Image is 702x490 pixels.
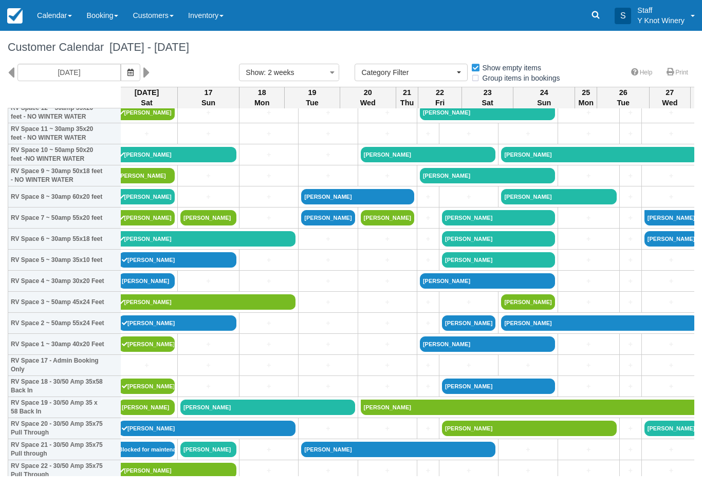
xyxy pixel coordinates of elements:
[644,465,698,476] a: +
[420,297,436,308] a: +
[361,465,414,476] a: +
[501,360,555,371] a: +
[180,360,236,371] a: +
[420,192,436,202] a: +
[301,297,355,308] a: +
[644,231,698,247] a: [PERSON_NAME]
[361,107,414,118] a: +
[622,128,639,139] a: +
[301,128,355,139] a: +
[644,276,698,287] a: +
[644,360,698,371] a: +
[644,444,698,455] a: +
[644,192,698,202] a: +
[420,423,436,434] a: +
[420,360,436,371] a: +
[622,444,639,455] a: +
[119,315,236,331] a: [PERSON_NAME]
[361,423,414,434] a: +
[119,336,175,352] a: [PERSON_NAME]
[418,87,462,108] th: 22 Fri
[8,250,121,271] th: RV Space 5 ~ 30amp 35x10 feet
[649,87,690,108] th: 27 Wed
[501,294,555,310] a: [PERSON_NAME]
[420,234,436,244] a: +
[561,360,617,371] a: +
[301,339,355,350] a: +
[361,234,414,244] a: +
[116,168,175,183] a: [PERSON_NAME]
[8,334,121,355] th: RV Space 1 ~ 30amp 40x20 Feet
[442,297,495,308] a: +
[442,421,617,436] a: [PERSON_NAME]
[119,421,295,436] a: [PERSON_NAME]
[180,400,355,415] a: [PERSON_NAME]
[622,171,639,181] a: +
[285,87,340,108] th: 19 Tue
[361,255,414,266] a: +
[637,5,685,15] p: Staff
[8,397,121,418] th: RV Space 19 - 30/50 Amp 35 x 58 Back In
[561,234,617,244] a: +
[361,381,414,392] a: +
[622,297,639,308] a: +
[301,423,355,434] a: +
[501,465,555,476] a: +
[301,276,355,287] a: +
[8,186,121,208] th: RV Space 8 ~ 30amp 60x20 feet
[615,8,631,24] div: S
[442,360,495,371] a: +
[119,128,175,139] a: +
[8,144,121,165] th: RV Space 10 ~ 50amp 50x20 feet -NO WINTER WATER
[8,292,121,313] th: RV Space 3 ~ 50amp 45x24 Feet
[420,105,555,120] a: [PERSON_NAME]
[442,231,555,247] a: [PERSON_NAME]
[361,318,414,329] a: +
[301,171,355,181] a: +
[242,318,295,329] a: +
[442,252,555,268] a: [PERSON_NAME]
[420,465,436,476] a: +
[180,442,236,457] a: [PERSON_NAME]
[442,379,555,394] a: [PERSON_NAME]
[622,255,639,266] a: +
[644,297,698,308] a: +
[361,128,414,139] a: +
[180,171,236,181] a: +
[242,339,295,350] a: +
[301,381,355,392] a: +
[471,64,549,71] span: Show empty items
[471,70,567,86] label: Group items in bookings
[420,336,555,352] a: [PERSON_NAME]
[242,360,295,371] a: +
[361,147,496,162] a: [PERSON_NAME]
[442,128,495,139] a: +
[8,418,121,439] th: RV Space 20 - 30/50 Amp 35x75 Pull Through
[644,128,698,139] a: +
[8,439,121,460] th: RV Space 21 - 30/50 Amp 35x75 Pull through
[8,355,121,376] th: RV Space 17 - Admin Booking Only
[104,41,189,53] span: [DATE] - [DATE]
[442,192,495,202] a: +
[119,273,175,289] a: [PERSON_NAME]
[264,68,294,77] span: : 2 weeks
[116,463,237,478] a: [PERSON_NAME]
[242,255,295,266] a: +
[561,465,617,476] a: +
[622,234,639,244] a: +
[119,360,175,371] a: +
[180,210,236,225] a: [PERSON_NAME]
[471,74,568,81] span: Group items in bookings
[301,442,495,457] a: [PERSON_NAME]
[242,107,295,118] a: +
[301,210,355,225] a: [PERSON_NAME]
[644,171,698,181] a: +
[8,313,121,334] th: RV Space 2 ~ 50amp 55x24 Feet
[396,87,418,108] th: 21 Thu
[116,210,175,225] a: [PERSON_NAME]
[119,379,175,394] a: [PERSON_NAME]
[420,273,555,289] a: [PERSON_NAME]
[561,339,617,350] a: +
[361,171,414,181] a: +
[242,381,295,392] a: +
